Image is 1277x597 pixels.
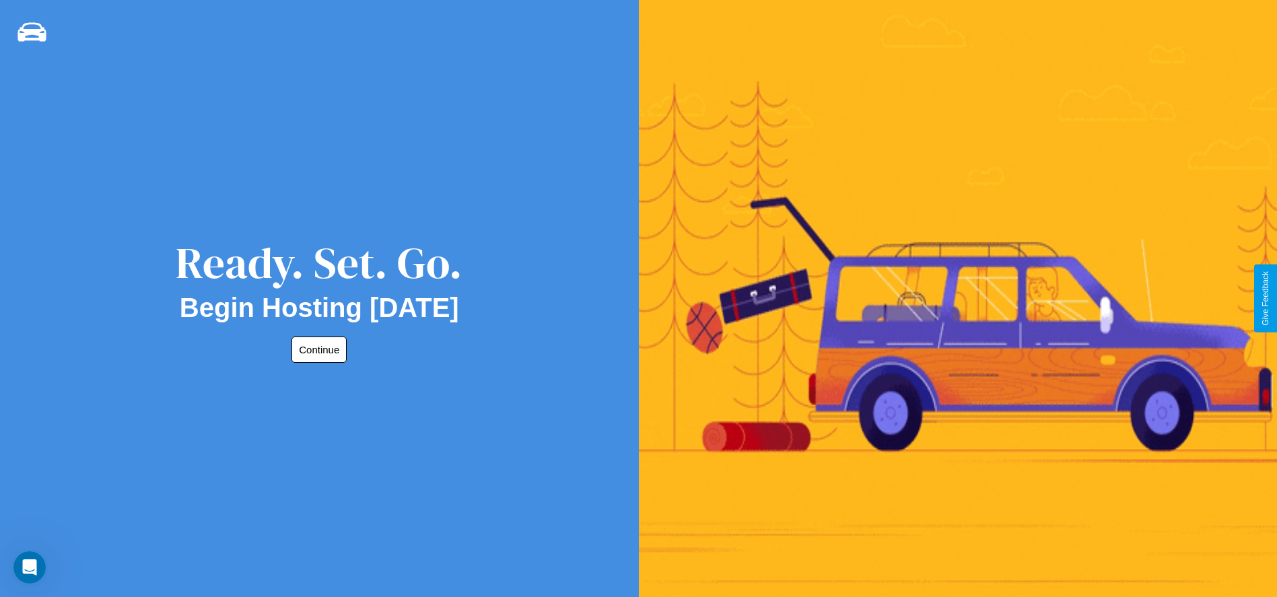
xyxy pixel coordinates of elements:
[176,233,462,293] div: Ready. Set. Go.
[291,337,347,363] button: Continue
[13,551,46,584] iframe: Intercom live chat
[1261,271,1270,326] div: Give Feedback
[180,293,459,323] h2: Begin Hosting [DATE]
